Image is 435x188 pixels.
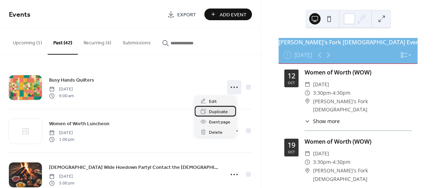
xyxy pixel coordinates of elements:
div: ​ [305,80,310,89]
span: [DEMOGRAPHIC_DATA] Wide Hoedown Party! Contact the [DEMOGRAPHIC_DATA] for additional details. [49,164,220,171]
span: Export [177,11,196,18]
span: Busy Hands Quilters [49,77,94,84]
span: 3:30pm [313,89,331,97]
div: Oct [288,81,295,84]
span: 4:30pm [333,89,350,97]
div: Women of Worth (WOW) [305,137,412,146]
a: Export [162,9,202,20]
button: Upcoming (1) [7,29,48,54]
span: Duplicate [209,108,228,116]
div: ​ [305,97,310,106]
span: Edit [209,98,217,105]
button: Add Event [204,9,252,20]
div: [PERSON_NAME]'s Fork [DEMOGRAPHIC_DATA] Events [279,38,418,46]
span: 5:00 pm [49,180,74,186]
div: ​ [305,117,310,125]
span: [DATE] [49,86,74,93]
span: Add Event [220,11,247,18]
div: 12 [288,72,295,79]
div: ​ [305,89,310,97]
button: Recurring (4) [78,29,117,54]
button: Past (42) [48,29,78,55]
a: Busy Hands Quilters [49,76,94,84]
a: Women of Worth Luncheon [49,120,109,128]
button: ​Show more [305,117,340,125]
div: Women of Worth (WOW) [305,68,412,77]
div: ​ [305,149,310,158]
span: Show more [313,117,340,125]
span: - [331,158,333,166]
span: [DATE] [49,130,74,136]
a: [DEMOGRAPHIC_DATA] Wide Hoedown Party! Contact the [DEMOGRAPHIC_DATA] for additional details. [49,163,220,171]
span: [PERSON_NAME]'s Fork [DEMOGRAPHIC_DATA] [313,166,412,183]
span: Event page [209,118,230,126]
span: [DATE] [313,80,329,89]
span: - [331,89,333,97]
div: ​ [305,166,310,175]
button: Submissions [117,29,156,54]
span: [DATE] [313,149,329,158]
span: 3:30pm [313,158,331,166]
span: [DATE] [49,173,74,180]
span: Delete [209,129,222,136]
div: Oct [288,150,295,154]
span: Events [9,8,31,22]
span: 9:00 am [49,93,74,99]
div: ​ [305,158,310,166]
span: 4:30pm [333,158,350,166]
span: [PERSON_NAME]'s Fork [DEMOGRAPHIC_DATA] [313,97,412,114]
div: 19 [288,142,295,149]
span: 1:00 pm [49,136,74,143]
